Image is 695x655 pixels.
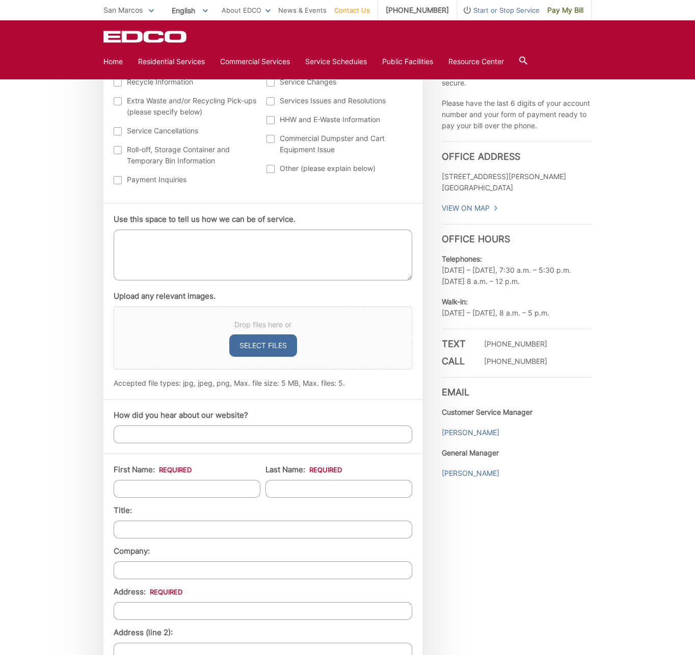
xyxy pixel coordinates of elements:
[126,319,399,330] span: Drop files here or
[484,338,547,350] p: [PHONE_NUMBER]
[334,5,370,16] a: Contact Us
[442,203,498,214] a: View On Map
[448,56,504,67] a: Resource Center
[114,144,257,166] label: Roll-off, Storage Container and Temporary Bin Information
[103,31,188,43] a: EDCD logo. Return to the homepage.
[114,95,257,118] label: Extra Waste and/or Recycling Pick-ups (please specify below)
[382,56,433,67] a: Public Facilities
[265,465,342,474] label: Last Name:
[484,356,547,367] p: [PHONE_NUMBER]
[222,5,271,16] a: About EDCO
[266,114,410,125] label: HHW and E-Waste Information
[114,292,216,301] label: Upload any relevant images.
[114,379,345,387] span: Accepted file types: jpg, jpeg, png, Max. file size: 5 MB, Max. files: 5.
[442,356,472,367] h3: Call
[103,6,143,14] span: San Marcos
[114,215,296,224] label: Use this space to tell us how we can be of service.
[266,76,410,88] label: Service Changes
[114,547,150,556] label: Company:
[138,56,205,67] a: Residential Services
[114,465,192,474] label: First Name:
[442,338,472,350] h3: Text
[229,334,297,357] button: select files, upload any relevant images.
[442,448,499,457] strong: General Manager
[114,411,248,420] label: How did you hear about our website?
[442,296,592,319] p: [DATE] – [DATE], 8 a.m. – 5 p.m.
[442,408,532,416] strong: Customer Service Manager
[266,95,410,106] label: Services Issues and Resolutions
[114,76,257,88] label: Recycle Information
[442,141,592,162] h3: Office Address
[442,171,592,193] p: [STREET_ADDRESS][PERSON_NAME] [GEOGRAPHIC_DATA]
[164,2,216,19] span: English
[266,133,410,155] label: Commercial Dumpster and Cart Equipment Issue
[442,253,592,287] p: [DATE] – [DATE], 7:30 a.m. – 5:30 p.m. [DATE] 8 a.m. – 12 p.m.
[442,377,592,398] h3: Email
[266,163,410,174] label: Other (please explain below)
[114,628,173,637] label: Address (line 2):
[103,56,123,67] a: Home
[114,174,257,185] label: Payment Inquiries
[442,224,592,245] h3: Office Hours
[114,125,257,136] label: Service Cancellations
[220,56,290,67] a: Commercial Services
[442,468,499,479] a: [PERSON_NAME]
[442,254,482,263] b: Telephones:
[305,56,367,67] a: Service Schedules
[442,297,468,306] b: Walk-in:
[114,506,132,515] label: Title:
[547,5,583,16] span: Pay My Bill
[442,427,499,438] a: [PERSON_NAME]
[442,98,592,131] p: Please have the last 6 digits of your account number and your form of payment ready to pay your b...
[114,587,182,596] label: Address:
[278,5,327,16] a: News & Events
